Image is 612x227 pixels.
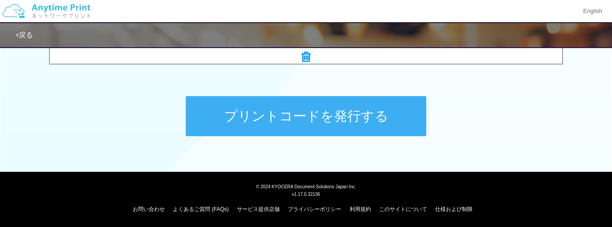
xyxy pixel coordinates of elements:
a: プライバシーポリシー [288,206,341,212]
a: 利用規約 [350,206,371,212]
a: このサイトについて [379,206,427,212]
a: 戻る [16,31,33,39]
a: サービス提供店舗 [237,206,280,212]
span: © 2024 KYOCERA Document Solutions Japan Inc. [256,183,356,189]
span: v1.17.0.32136 [292,191,320,197]
button: プリントコードを発行する [186,96,426,136]
a: お問い合わせ [133,206,165,212]
a: 仕様および制限 [435,206,473,212]
a: よくあるご質問 (FAQs) [173,206,228,212]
